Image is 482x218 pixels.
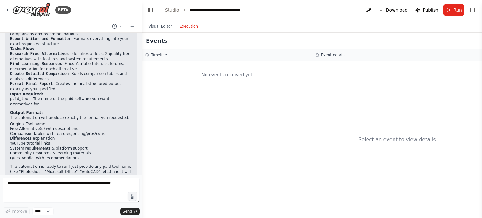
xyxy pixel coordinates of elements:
[10,122,132,127] li: Original Tool name
[145,64,309,85] div: No events received yet
[10,110,43,115] strong: Output Format:
[165,8,179,13] a: Studio
[10,92,43,96] strong: Input Required:
[10,156,132,161] li: Quick verdict with recommendations
[453,7,462,13] span: Run
[146,6,155,14] button: Hide left sidebar
[151,52,167,57] h3: Timeline
[13,3,50,17] img: Logo
[10,52,69,56] code: Research Free Alternatives
[128,192,137,201] button: Click to speak your automation idea
[110,23,125,30] button: Switch to previous chat
[10,82,132,92] li: - Creates the final structured output exactly as you specified
[10,72,69,76] code: Create Detailed Comparison
[176,23,202,30] button: Execution
[12,209,27,214] span: Improve
[10,146,132,151] li: System requirements & platform support
[10,46,35,51] strong: Tasks Flow:
[321,52,345,57] h3: Event details
[145,23,176,30] button: Visual Editor
[10,37,71,41] code: Report Writer and Formatter
[10,97,30,101] code: paid_tool
[55,6,71,14] div: BETA
[468,6,477,14] button: Show right sidebar
[413,4,441,16] button: Publish
[10,131,132,136] li: Comparison tables with features/pricing/pros/cons
[376,4,410,16] button: Download
[10,164,132,184] p: The automation is ready to run! Just provide any paid tool name (like "Photoshop", "Microsoft Off...
[10,136,132,141] li: Differences explanation
[10,97,132,107] li: - The name of the paid software you want alternatives for
[146,36,167,45] h2: Events
[10,36,132,46] li: - Formats everything into your exact requested structure
[3,207,30,215] button: Improve
[386,7,408,13] span: Download
[10,61,132,72] li: - Finds YouTube tutorials, forums, documentation for each alternative
[10,72,132,82] li: - Builds comparison tables and analyzes differences
[120,208,140,215] button: Send
[165,7,254,13] nav: breadcrumb
[443,4,464,16] button: Run
[423,7,438,13] span: Publish
[127,23,137,30] button: Start a new chat
[10,151,132,156] li: Community resources & learning materials
[358,136,436,143] div: Select an event to view details
[10,82,53,86] code: Format Final Report
[10,115,132,120] p: The automation will produce exactly the format you requested:
[10,126,132,131] li: Free Alternative(s) with descriptions
[10,51,132,61] li: - Identifies at least 2 quality free alternatives with features and system requirements
[123,209,132,214] span: Send
[10,141,132,146] li: YouTube tutorial links
[10,62,62,66] code: Find Learning Resources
